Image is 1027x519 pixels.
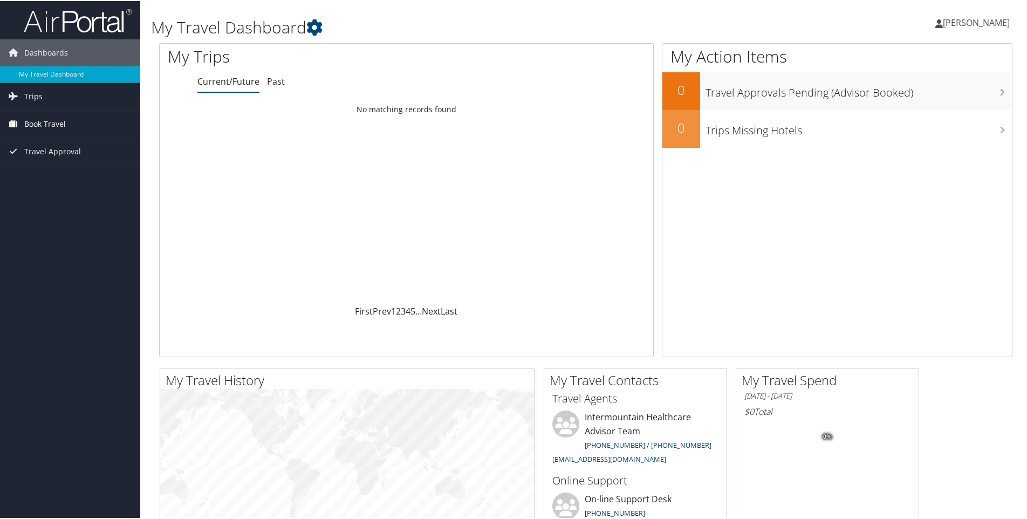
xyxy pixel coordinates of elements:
[662,44,1012,67] h1: My Action Items
[935,5,1021,38] a: [PERSON_NAME]
[24,7,132,32] img: airportal-logo.png
[267,74,285,86] a: Past
[547,409,724,467] li: Intermountain Healthcare Advisor Team
[24,82,43,109] span: Trips
[391,304,396,316] a: 1
[943,16,1010,28] span: [PERSON_NAME]
[550,370,727,388] h2: My Travel Contacts
[373,304,391,316] a: Prev
[355,304,373,316] a: First
[166,370,534,388] h2: My Travel History
[552,472,718,487] h3: Online Support
[662,71,1012,109] a: 0Travel Approvals Pending (Advisor Booked)
[552,453,666,463] a: [EMAIL_ADDRESS][DOMAIN_NAME]
[410,304,415,316] a: 5
[662,80,700,98] h2: 0
[742,370,919,388] h2: My Travel Spend
[441,304,457,316] a: Last
[197,74,259,86] a: Current/Future
[415,304,422,316] span: …
[396,304,401,316] a: 2
[422,304,441,316] a: Next
[168,44,440,67] h1: My Trips
[24,137,81,164] span: Travel Approval
[744,405,754,416] span: $0
[744,405,910,416] h6: Total
[744,390,910,400] h6: [DATE] - [DATE]
[585,507,645,517] a: [PHONE_NUMBER]
[706,79,1012,99] h3: Travel Approvals Pending (Advisor Booked)
[662,109,1012,147] a: 0Trips Missing Hotels
[24,110,66,136] span: Book Travel
[406,304,410,316] a: 4
[662,118,700,136] h2: 0
[151,15,731,38] h1: My Travel Dashboard
[823,433,832,439] tspan: 0%
[552,390,718,405] h3: Travel Agents
[706,117,1012,137] h3: Trips Missing Hotels
[401,304,406,316] a: 3
[585,439,711,449] a: [PHONE_NUMBER] / [PHONE_NUMBER]
[160,99,653,118] td: No matching records found
[24,38,68,65] span: Dashboards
